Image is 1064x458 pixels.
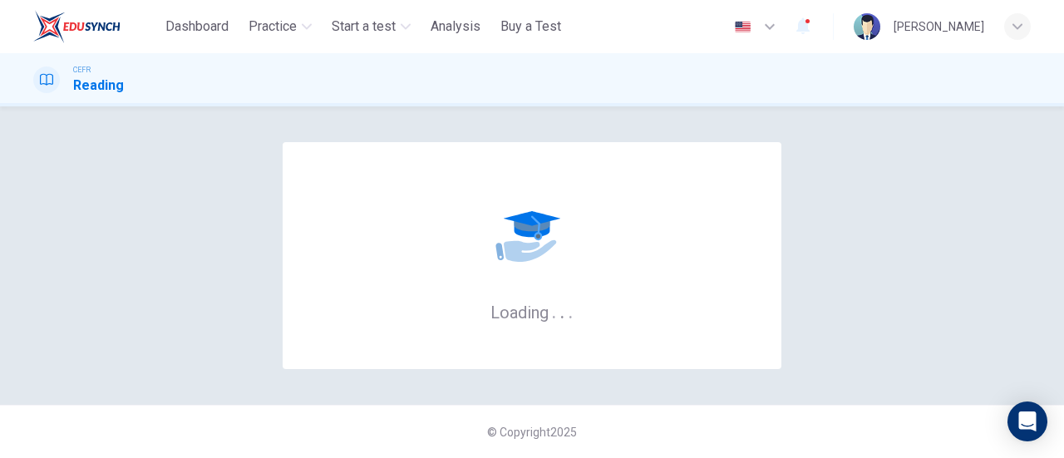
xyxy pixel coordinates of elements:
[490,301,574,323] h6: Loading
[487,426,577,439] span: © Copyright 2025
[854,13,880,40] img: Profile picture
[894,17,984,37] div: [PERSON_NAME]
[73,64,91,76] span: CEFR
[242,12,318,42] button: Practice
[431,17,480,37] span: Analysis
[325,12,417,42] button: Start a test
[732,21,753,33] img: en
[73,76,124,96] h1: Reading
[159,12,235,42] button: Dashboard
[500,17,561,37] span: Buy a Test
[165,17,229,37] span: Dashboard
[494,12,568,42] button: Buy a Test
[1007,401,1047,441] div: Open Intercom Messenger
[424,12,487,42] button: Analysis
[551,297,557,324] h6: .
[559,297,565,324] h6: .
[33,10,159,43] a: ELTC logo
[33,10,121,43] img: ELTC logo
[568,297,574,324] h6: .
[249,17,297,37] span: Practice
[332,17,396,37] span: Start a test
